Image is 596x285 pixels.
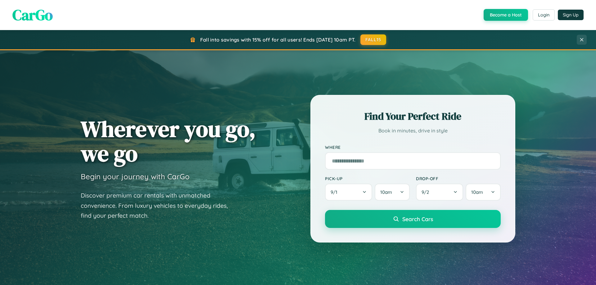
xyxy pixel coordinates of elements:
[466,184,501,201] button: 10am
[81,117,256,166] h1: Wherever you go, we go
[558,10,584,20] button: Sign Up
[81,172,190,181] h3: Begin your journey with CarGo
[416,184,463,201] button: 9/2
[416,176,501,181] label: Drop-off
[533,9,555,20] button: Login
[375,184,410,201] button: 10am
[422,189,432,195] span: 9 / 2
[200,37,356,43] span: Fall into savings with 15% off for all users! Ends [DATE] 10am PT.
[325,176,410,181] label: Pick-up
[380,189,392,195] span: 10am
[325,210,501,228] button: Search Cars
[81,190,236,221] p: Discover premium car rentals with unmatched convenience. From luxury vehicles to everyday rides, ...
[360,34,386,45] button: FALL15
[325,145,501,150] label: Where
[484,9,528,21] button: Become a Host
[325,109,501,123] h2: Find Your Perfect Ride
[471,189,483,195] span: 10am
[325,184,372,201] button: 9/1
[12,5,53,25] span: CarGo
[402,216,433,222] span: Search Cars
[325,126,501,135] p: Book in minutes, drive in style
[331,189,341,195] span: 9 / 1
